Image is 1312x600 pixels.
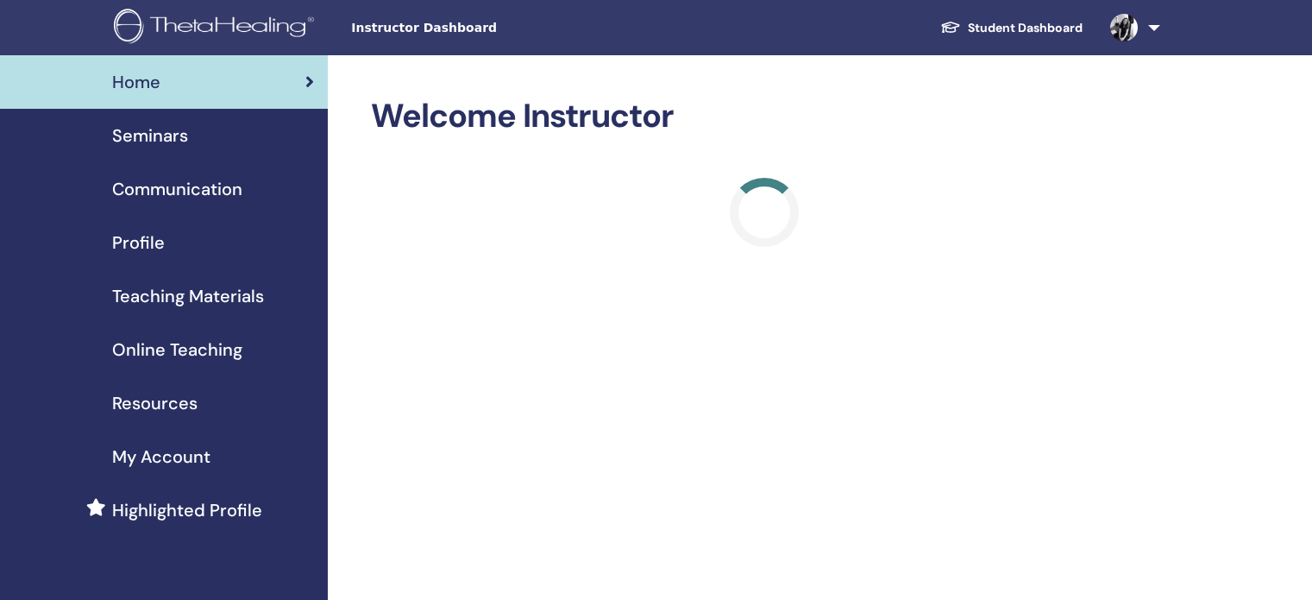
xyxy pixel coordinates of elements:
span: Instructor Dashboard [351,19,610,37]
span: Teaching Materials [112,283,264,309]
img: default.jpg [1110,14,1138,41]
img: graduation-cap-white.svg [940,20,961,35]
h2: Welcome Instructor [371,97,1157,136]
a: Student Dashboard [926,12,1096,44]
span: Highlighted Profile [112,497,262,523]
span: My Account [112,444,210,470]
span: Communication [112,176,242,202]
span: Online Teaching [112,337,242,363]
span: Profile [112,230,165,256]
span: Seminars [112,123,188,148]
span: Home [112,69,160,95]
span: Resources [112,390,198,416]
img: logo.png [114,9,320,47]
